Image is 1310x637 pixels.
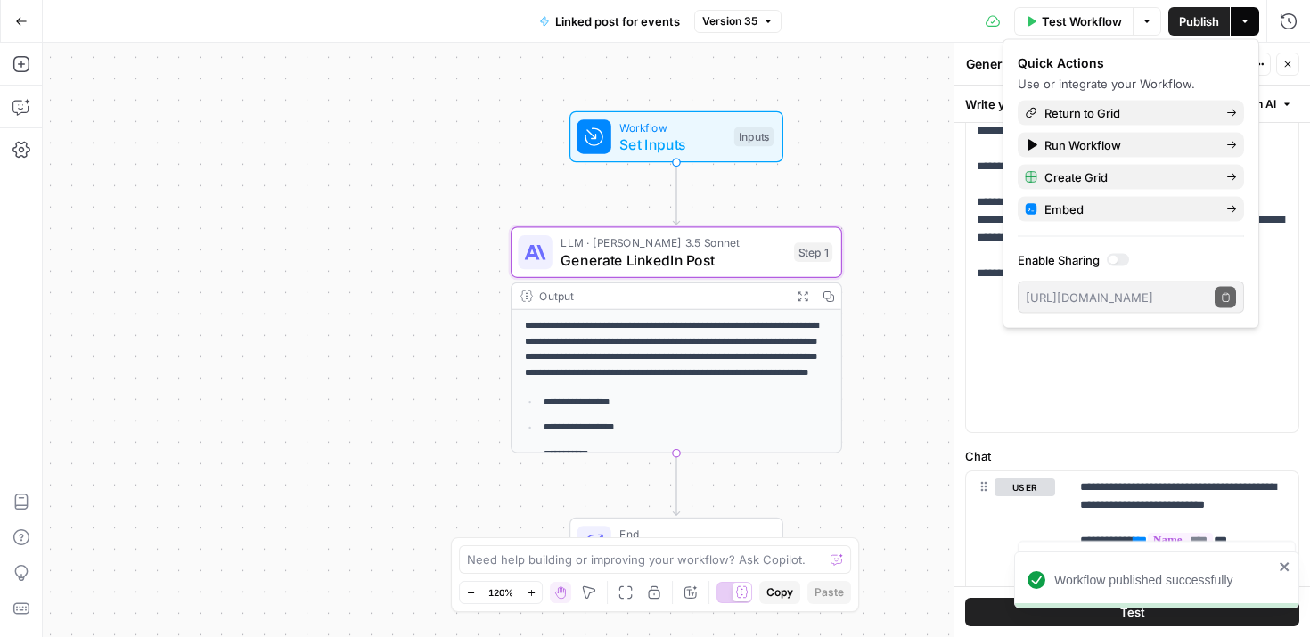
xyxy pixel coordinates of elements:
[965,447,1299,465] label: Chat
[619,525,765,542] span: End
[694,10,782,33] button: Version 35
[1018,251,1244,269] label: Enable Sharing
[794,242,832,262] div: Step 1
[1014,7,1133,36] button: Test Workflow
[1054,571,1273,589] div: Workflow published successfully
[619,118,725,135] span: Workflow
[1168,7,1230,36] button: Publish
[1018,54,1244,72] div: Quick Actions
[966,55,1109,73] textarea: Generate LinkedIn Post
[702,13,757,29] span: Version 35
[528,7,691,36] button: Linked post for events
[673,162,679,225] g: Edge from start to step_1
[1279,559,1291,574] button: close
[1179,12,1219,30] span: Publish
[815,584,844,600] span: Paste
[539,288,783,305] div: Output
[488,585,513,600] span: 120%
[561,234,785,251] span: LLM · [PERSON_NAME] 3.5 Sonnet
[619,134,725,155] span: Set Inputs
[511,518,842,569] div: EndOutput
[1042,12,1122,30] span: Test Workflow
[511,111,842,163] div: WorkflowSet InputsInputs
[1044,136,1212,154] span: Run Workflow
[555,12,680,30] span: Linked post for events
[766,584,793,600] span: Copy
[673,453,679,516] g: Edge from step_1 to end
[1120,603,1145,621] span: Test
[807,581,851,604] button: Paste
[561,249,785,271] span: Generate LinkedIn Post
[1018,77,1195,91] span: Use or integrate your Workflow.
[759,581,800,604] button: Copy
[1044,104,1212,122] span: Return to Grid
[965,598,1299,626] button: Test
[995,478,1055,496] button: user
[1044,200,1212,218] span: Embed
[734,127,774,147] div: Inputs
[1044,168,1212,186] span: Create Grid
